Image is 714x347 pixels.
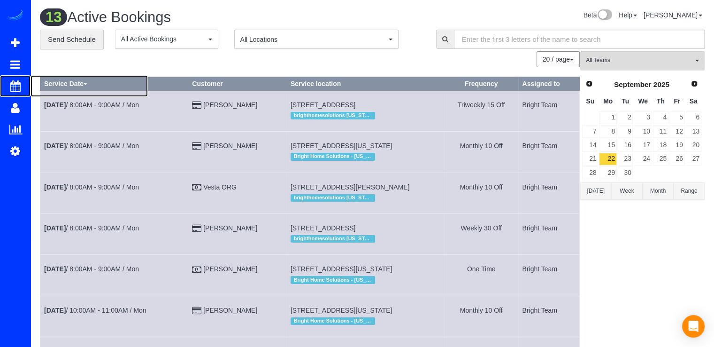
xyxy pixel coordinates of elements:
[444,296,518,337] td: Frequency
[291,276,375,284] span: Bright Home Solutions - [US_STATE][GEOGRAPHIC_DATA]
[121,34,206,44] span: All Active Bookings
[286,77,444,90] th: Service location
[686,139,701,151] a: 20
[188,296,287,337] td: Customer
[618,139,633,151] a: 16
[674,182,705,200] button: Range
[586,56,693,64] span: All Teams
[585,80,593,87] span: Prev
[40,30,104,49] a: Send Schedule
[618,166,633,179] a: 30
[286,255,444,296] td: Service location
[192,184,201,191] i: Check Payment
[291,317,375,325] span: Bright Home Solutions - [US_STATE][GEOGRAPHIC_DATA]
[653,80,669,88] span: 2025
[603,97,613,105] span: Monday
[291,153,375,160] span: Bright Home Solutions - [US_STATE][GEOGRAPHIC_DATA]
[657,97,665,105] span: Thursday
[234,30,399,49] button: All Locations
[203,101,257,109] a: [PERSON_NAME]
[599,125,616,138] a: 8
[40,213,188,254] td: Schedule date
[634,153,652,166] a: 24
[286,173,444,213] td: Service location
[518,255,580,296] td: Assigned to
[518,132,580,173] td: Assigned to
[690,97,698,105] span: Saturday
[44,265,139,273] a: [DATE]/ 8:00AM - 9:00AM / Mon
[291,183,410,191] span: [STREET_ADDRESS][PERSON_NAME]
[44,142,139,150] a: [DATE]/ 8:00AM - 9:00AM / Mon
[582,153,598,166] a: 21
[580,182,611,200] button: [DATE]
[291,265,392,273] span: [STREET_ADDRESS][US_STATE]
[192,308,201,314] i: Credit Card Payment
[44,307,66,314] b: [DATE]
[192,225,201,232] i: Credit Card Payment
[40,173,188,213] td: Schedule date
[291,142,392,150] span: [STREET_ADDRESS][US_STATE]
[599,111,616,124] a: 1
[682,315,705,338] div: Open Intercom Messenger
[40,77,188,90] th: Service Date
[240,35,386,44] span: All Locations
[192,267,201,273] i: Check Payment
[286,296,444,337] td: Service location
[115,30,218,49] button: All Active Bookings
[618,153,633,166] a: 23
[611,182,642,200] button: Week
[188,77,287,90] th: Customer
[203,183,237,191] a: Vesta ORG
[44,265,66,273] b: [DATE]
[688,78,701,91] a: Next
[203,265,257,273] a: [PERSON_NAME]
[188,213,287,254] td: Customer
[203,224,257,232] a: [PERSON_NAME]
[291,224,355,232] span: [STREET_ADDRESS]
[40,9,365,25] h1: Active Bookings
[44,142,66,150] b: [DATE]
[291,192,440,204] div: Location
[454,30,705,49] input: Enter the first 3 letters of the name to search
[291,315,440,327] div: Location
[586,97,594,105] span: Sunday
[44,224,66,232] b: [DATE]
[444,77,518,90] th: Frequency
[444,255,518,296] td: Frequency
[599,139,616,151] a: 15
[40,8,67,26] span: 13
[44,101,66,109] b: [DATE]
[686,153,701,166] a: 27
[6,9,24,23] a: Automaid Logo
[44,183,66,191] b: [DATE]
[582,139,598,151] a: 14
[653,125,668,138] a: 11
[582,166,598,179] a: 28
[291,112,375,119] span: brighthomesolutions [US_STATE]
[653,139,668,151] a: 18
[40,296,188,337] td: Schedule date
[203,142,257,150] a: [PERSON_NAME]
[518,296,580,337] td: Assigned to
[192,143,201,150] i: Credit Card Payment
[444,213,518,254] td: Frequency
[599,153,616,166] a: 22
[691,80,698,87] span: Next
[638,97,648,105] span: Wednesday
[188,132,287,173] td: Customer
[634,125,652,138] a: 10
[192,102,201,109] i: Credit Card Payment
[291,194,375,202] span: brighthomesolutions [US_STATE]
[291,233,440,245] div: Location
[518,173,580,213] td: Assigned to
[619,11,637,19] a: Help
[582,125,598,138] a: 7
[599,166,616,179] a: 29
[583,78,596,91] a: Prev
[597,9,612,22] img: New interface
[686,125,701,138] a: 13
[518,77,580,90] th: Assigned to
[686,111,701,124] a: 6
[518,213,580,254] td: Assigned to
[291,110,440,122] div: Location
